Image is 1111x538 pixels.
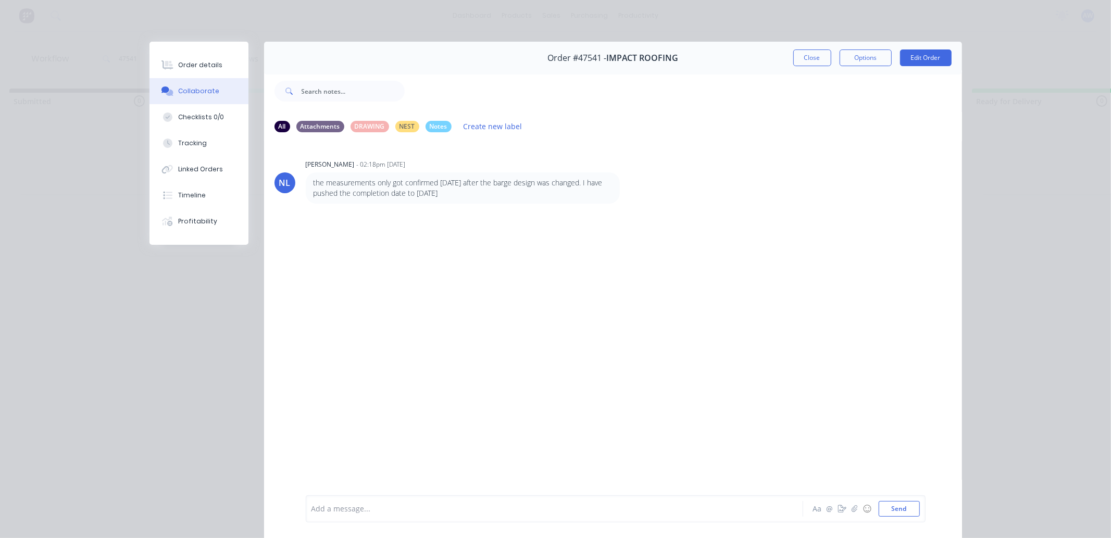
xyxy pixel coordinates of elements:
div: - 02:18pm [DATE] [357,160,406,169]
button: Checklists 0/0 [149,104,248,130]
span: Order #47541 - [547,53,606,63]
button: ☺ [861,503,873,515]
button: Aa [811,503,823,515]
button: Order details [149,52,248,78]
span: IMPACT ROOFING [606,53,678,63]
div: Profitability [178,217,217,226]
div: Attachments [296,121,344,132]
div: NEST [395,121,419,132]
div: [PERSON_NAME] [306,160,355,169]
button: Tracking [149,130,248,156]
button: Options [840,49,892,66]
button: Send [879,501,920,517]
p: the measurements only got confirmed [DATE] after the barge design was changed. I have pushed the ... [314,178,612,199]
button: Edit Order [900,49,952,66]
button: Collaborate [149,78,248,104]
input: Search notes... [302,81,405,102]
button: Profitability [149,208,248,234]
div: Order details [178,60,222,70]
button: Close [793,49,831,66]
div: NL [279,177,291,189]
div: Timeline [178,191,206,200]
button: @ [823,503,836,515]
div: Linked Orders [178,165,223,174]
button: Linked Orders [149,156,248,182]
div: Notes [426,121,452,132]
button: Create new label [458,119,528,133]
div: Checklists 0/0 [178,112,224,122]
button: Timeline [149,182,248,208]
div: All [274,121,290,132]
div: Collaborate [178,86,219,96]
div: DRAWING [351,121,389,132]
div: Tracking [178,139,207,148]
